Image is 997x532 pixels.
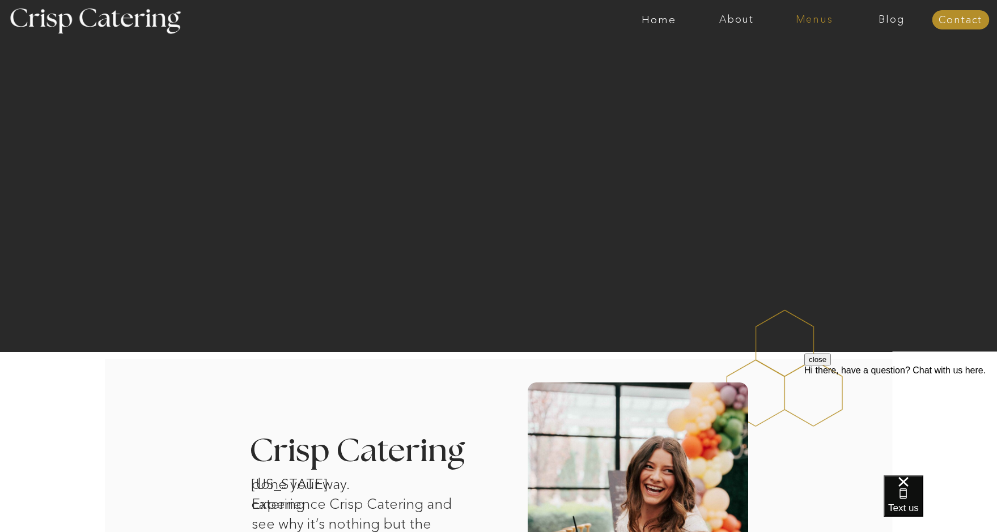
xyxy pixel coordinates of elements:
[249,435,494,469] h3: Crisp Catering
[251,474,369,489] h1: [US_STATE] catering
[620,14,698,25] a: Home
[804,354,997,490] iframe: podium webchat widget prompt
[884,475,997,532] iframe: podium webchat widget bubble
[932,15,989,26] a: Contact
[775,14,853,25] a: Menus
[853,14,931,25] a: Blog
[698,14,775,25] a: About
